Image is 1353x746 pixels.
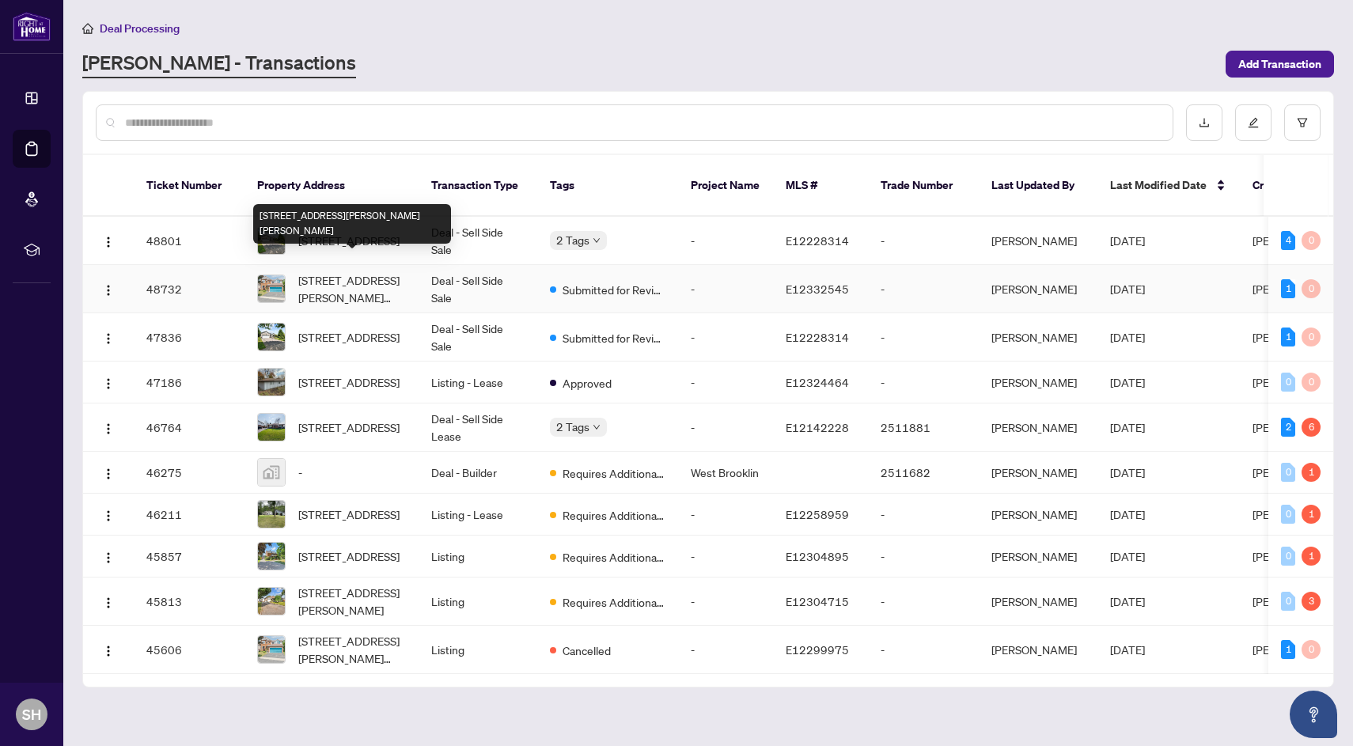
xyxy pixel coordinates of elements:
span: [DATE] [1110,642,1145,657]
img: Logo [102,422,115,435]
button: Logo [96,324,121,350]
div: [STREET_ADDRESS][PERSON_NAME][PERSON_NAME] [253,204,451,244]
div: 0 [1302,640,1321,659]
span: [PERSON_NAME] [1253,594,1338,608]
span: [STREET_ADDRESS][PERSON_NAME][PERSON_NAME] [298,632,406,667]
span: download [1199,117,1210,128]
button: Logo [96,589,121,614]
span: E12304715 [786,594,849,608]
div: 0 [1302,328,1321,346]
span: E12332545 [786,282,849,296]
td: Listing [419,536,537,577]
div: 0 [1281,592,1295,611]
span: [STREET_ADDRESS] [298,547,400,565]
th: Transaction Type [419,155,537,217]
img: Logo [102,509,115,522]
span: [STREET_ADDRESS] [298,373,400,391]
td: - [678,626,773,674]
button: download [1186,104,1222,141]
th: Property Address [244,155,419,217]
span: 2 Tags [556,231,589,249]
button: edit [1235,104,1272,141]
span: [PERSON_NAME] [1253,282,1338,296]
span: [PERSON_NAME] [1253,233,1338,248]
div: 2 [1281,418,1295,437]
span: [PERSON_NAME] [1253,330,1338,344]
div: 6 [1302,418,1321,437]
div: 1 [1302,463,1321,482]
span: 2 Tags [556,418,589,436]
td: Deal - Sell Side Sale [419,217,537,265]
td: - [678,265,773,313]
td: - [678,577,773,626]
th: Trade Number [868,155,979,217]
img: thumbnail-img [258,588,285,615]
img: thumbnail-img [258,501,285,528]
button: Logo [96,543,121,569]
td: 2511881 [868,403,979,452]
span: Approved [563,374,612,392]
th: Created By [1240,155,1335,217]
button: Logo [96,369,121,395]
span: home [82,23,93,34]
span: E12324464 [786,375,849,389]
img: thumbnail-img [258,636,285,663]
span: [DATE] [1110,420,1145,434]
td: - [868,265,979,313]
td: Listing [419,626,537,674]
td: 46211 [134,494,244,536]
div: 1 [1281,640,1295,659]
div: 1 [1281,328,1295,346]
td: Listing - Lease [419,362,537,403]
button: Logo [96,502,121,527]
td: [PERSON_NAME] [979,362,1097,403]
td: [PERSON_NAME] [979,265,1097,313]
span: Cancelled [563,642,611,659]
td: - [868,313,979,362]
span: E12142228 [786,420,849,434]
td: 45606 [134,626,244,674]
img: thumbnail-img [258,543,285,570]
td: 48732 [134,265,244,313]
span: [STREET_ADDRESS] [298,506,400,523]
span: edit [1248,117,1259,128]
span: [STREET_ADDRESS] [298,328,400,346]
img: Logo [102,551,115,564]
button: Logo [96,276,121,301]
td: - [868,626,979,674]
span: [STREET_ADDRESS] [298,418,400,436]
td: 46764 [134,403,244,452]
div: 0 [1302,279,1321,298]
td: Deal - Sell Side Sale [419,265,537,313]
td: - [678,494,773,536]
span: [DATE] [1110,594,1145,608]
span: - [298,464,302,481]
span: [STREET_ADDRESS][PERSON_NAME][PERSON_NAME] [298,271,406,306]
td: - [678,403,773,452]
td: - [868,217,979,265]
th: Last Modified Date [1097,155,1240,217]
th: MLS # [773,155,868,217]
span: down [593,237,601,244]
div: 0 [1281,373,1295,392]
td: 47836 [134,313,244,362]
img: Logo [102,377,115,390]
div: 0 [1302,373,1321,392]
td: Listing - Lease [419,494,537,536]
th: Tags [537,155,678,217]
button: Logo [96,637,121,662]
td: [PERSON_NAME] [979,536,1097,577]
button: filter [1284,104,1321,141]
img: thumbnail-img [258,324,285,350]
div: 3 [1302,592,1321,611]
td: - [678,536,773,577]
img: thumbnail-img [258,414,285,441]
td: West Brooklin [678,452,773,494]
td: - [678,362,773,403]
img: thumbnail-img [258,275,285,302]
td: [PERSON_NAME] [979,452,1097,494]
span: Requires Additional Docs [563,464,665,482]
div: 1 [1302,547,1321,566]
span: Requires Additional Docs [563,593,665,611]
span: SH [22,703,41,725]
